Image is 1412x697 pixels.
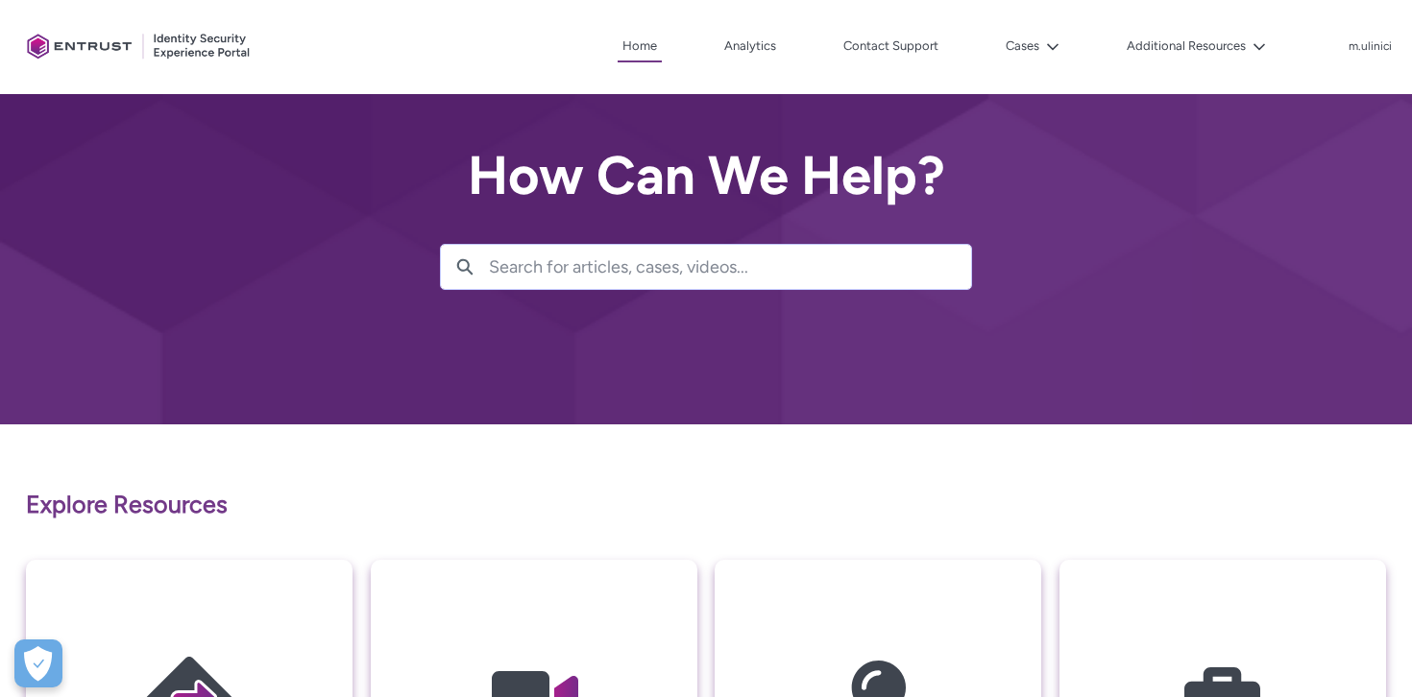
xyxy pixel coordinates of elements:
[14,639,62,687] button: Open Preferences
[1349,40,1392,54] p: m.ulinici
[14,639,62,687] div: Cookie Preferences
[1001,32,1064,60] button: Cases
[441,245,489,289] button: Search
[839,32,943,60] a: Contact Support
[1122,32,1271,60] button: Additional Resources
[1348,36,1393,55] button: User Profile m.ulinici
[719,32,781,60] a: Analytics, opens in new tab
[489,245,971,289] input: Search for articles, cases, videos...
[26,487,1386,523] p: Explore Resources
[440,146,972,205] h2: How Can We Help?
[618,32,662,62] a: Home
